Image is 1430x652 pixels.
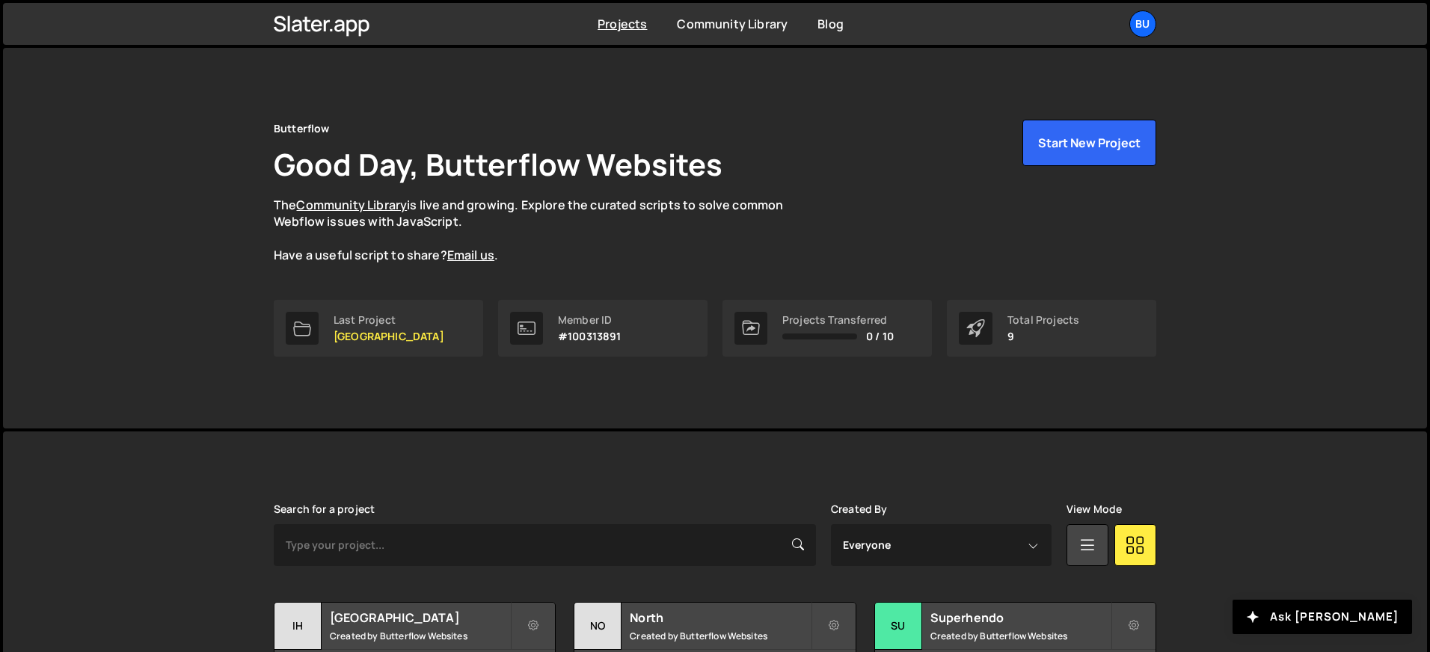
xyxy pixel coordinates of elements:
[677,16,788,32] a: Community Library
[598,16,647,32] a: Projects
[274,603,322,650] div: IH
[831,503,888,515] label: Created By
[1022,120,1156,166] button: Start New Project
[274,120,330,138] div: Butterflow
[1129,10,1156,37] a: Bu
[1007,330,1079,342] p: 9
[630,630,810,642] small: Created by Butterflow Websites
[875,603,922,650] div: Su
[1007,314,1079,326] div: Total Projects
[574,603,622,650] div: No
[817,16,844,32] a: Blog
[274,524,816,566] input: Type your project...
[782,314,894,326] div: Projects Transferred
[866,330,894,342] span: 0 / 10
[334,314,444,326] div: Last Project
[1067,503,1122,515] label: View Mode
[274,503,375,515] label: Search for a project
[447,247,494,263] a: Email us
[558,314,622,326] div: Member ID
[274,144,723,185] h1: Good Day, Butterflow Websites
[274,197,812,264] p: The is live and growing. Explore the curated scripts to solve common Webflow issues with JavaScri...
[334,330,444,342] p: [GEOGRAPHIC_DATA]
[558,330,622,342] p: #100313891
[296,197,407,213] a: Community Library
[930,630,1111,642] small: Created by Butterflow Websites
[630,609,810,626] h2: North
[274,300,483,357] a: Last Project [GEOGRAPHIC_DATA]
[330,630,510,642] small: Created by Butterflow Websites
[930,609,1111,626] h2: Superhendo
[330,609,510,626] h2: [GEOGRAPHIC_DATA]
[1233,600,1412,634] button: Ask [PERSON_NAME]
